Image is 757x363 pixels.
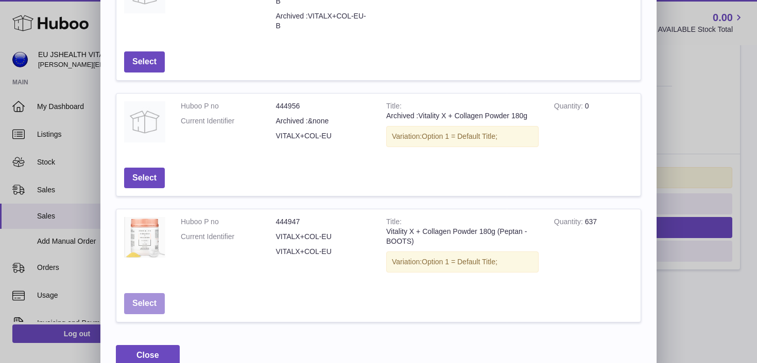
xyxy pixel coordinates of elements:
td: 0 [546,94,641,160]
span: Option 1 = Default Title; [422,132,497,140]
div: Variation: [386,251,539,273]
td: 637 [546,209,641,285]
button: Select [124,293,165,314]
strong: Title [386,102,402,113]
button: Select [124,51,165,72]
div: Vitality X + Collagen Powder 180g (Peptan - BOOTS) [386,227,539,246]
dd: VITALX+COL-EU [276,131,371,141]
img: Archived :Vitality X + Collagen Powder 180g [124,101,165,142]
dd: 444947 [276,217,371,227]
dt: Huboo P no [181,217,276,227]
strong: Quantity [554,217,585,228]
dd: Archived :&none [276,116,371,126]
dt: Huboo P no [181,101,276,111]
dd: Archived :VITALX+COL-EU-B [276,11,371,31]
button: Select [124,168,165,189]
div: Archived :Vitality X + Collagen Powder 180g [386,111,539,121]
span: Option 1 = Default Title; [422,258,497,266]
dd: 444956 [276,101,371,111]
dd: VITALX+COL-EU [276,232,371,242]
img: Vitality X + Collagen Powder 180g (Peptan - BOOTS) [124,217,165,258]
dt: Current Identifier [181,232,276,242]
strong: Quantity [554,102,585,113]
strong: Title [386,217,402,228]
dt: Current Identifier [181,116,276,126]
dd: VITALX+COL-EU [276,247,371,257]
div: Variation: [386,126,539,147]
span: Close [136,351,159,359]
